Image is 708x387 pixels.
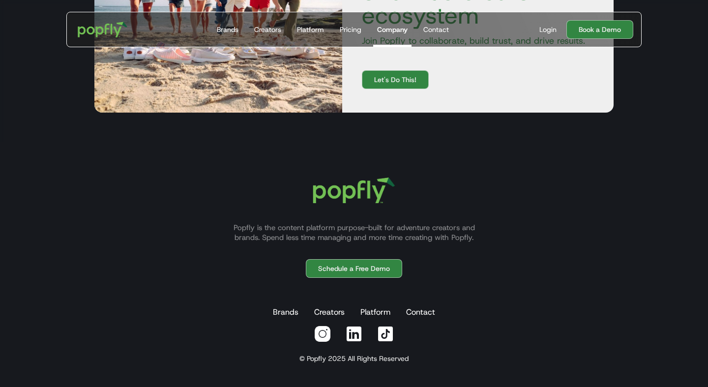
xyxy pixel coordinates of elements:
[419,12,453,47] a: Contact
[340,25,361,34] div: Pricing
[271,302,300,322] a: Brands
[217,25,238,34] div: Brands
[423,25,449,34] div: Contact
[221,223,487,242] p: Popfly is the content platform purpose-built for adventure creators and brands. Spend less time m...
[358,302,392,322] a: Platform
[539,25,557,34] div: Login
[71,15,134,44] a: home
[254,25,281,34] div: Creators
[373,12,412,47] a: Company
[404,302,437,322] a: Contact
[566,20,633,39] a: Book a Demo
[377,25,408,34] div: Company
[213,12,242,47] a: Brands
[312,302,347,322] a: Creators
[535,25,560,34] a: Login
[299,354,409,363] div: © Popfly 2025 All Rights Reserved
[250,12,285,47] a: Creators
[362,70,429,89] a: Let's Do This!
[306,259,402,278] a: Schedule a Free Demo
[293,12,328,47] a: Platform
[297,25,324,34] div: Platform
[336,12,365,47] a: Pricing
